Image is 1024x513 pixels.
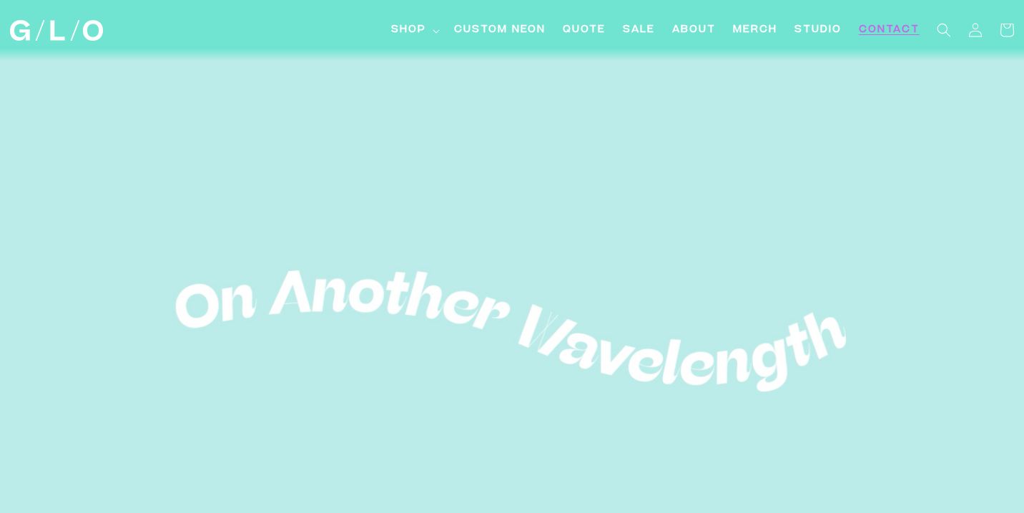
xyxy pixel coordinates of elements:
[454,23,546,38] span: Custom Neon
[554,14,614,47] a: Quote
[563,23,606,38] span: Quote
[767,313,1024,513] iframe: Chat Widget
[5,15,109,47] a: GLO Studio
[724,14,786,47] a: Merch
[614,14,664,47] a: SALE
[850,14,928,47] a: Contact
[928,14,960,46] summary: Search
[672,23,716,38] span: About
[383,14,445,47] summary: Shop
[786,14,850,47] a: Studio
[794,23,842,38] span: Studio
[623,23,655,38] span: SALE
[445,14,554,47] a: Custom Neon
[664,14,724,47] a: About
[10,20,103,41] img: GLO Studio
[391,23,426,38] span: Shop
[859,23,920,38] span: Contact
[733,23,777,38] span: Merch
